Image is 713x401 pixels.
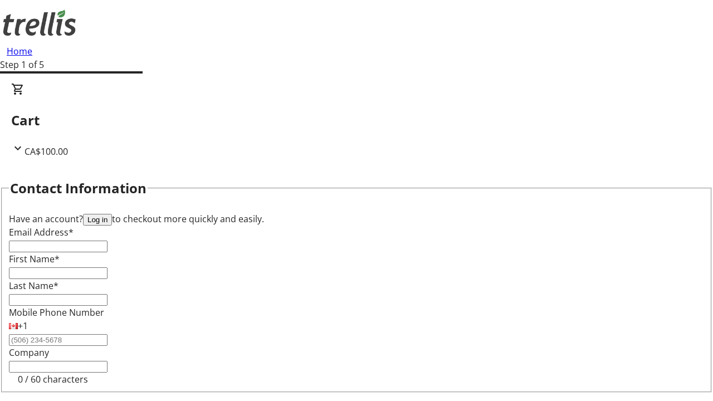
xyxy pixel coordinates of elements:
label: Last Name* [9,280,58,292]
h2: Cart [11,110,702,130]
span: CA$100.00 [25,145,68,158]
label: Mobile Phone Number [9,306,104,319]
label: First Name* [9,253,60,265]
label: Company [9,346,49,359]
tr-character-limit: 0 / 60 characters [18,373,88,385]
label: Email Address* [9,226,74,238]
button: Log in [83,214,112,226]
h2: Contact Information [10,178,146,198]
div: CartCA$100.00 [11,82,702,158]
input: (506) 234-5678 [9,334,108,346]
div: Have an account? to checkout more quickly and easily. [9,212,704,226]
